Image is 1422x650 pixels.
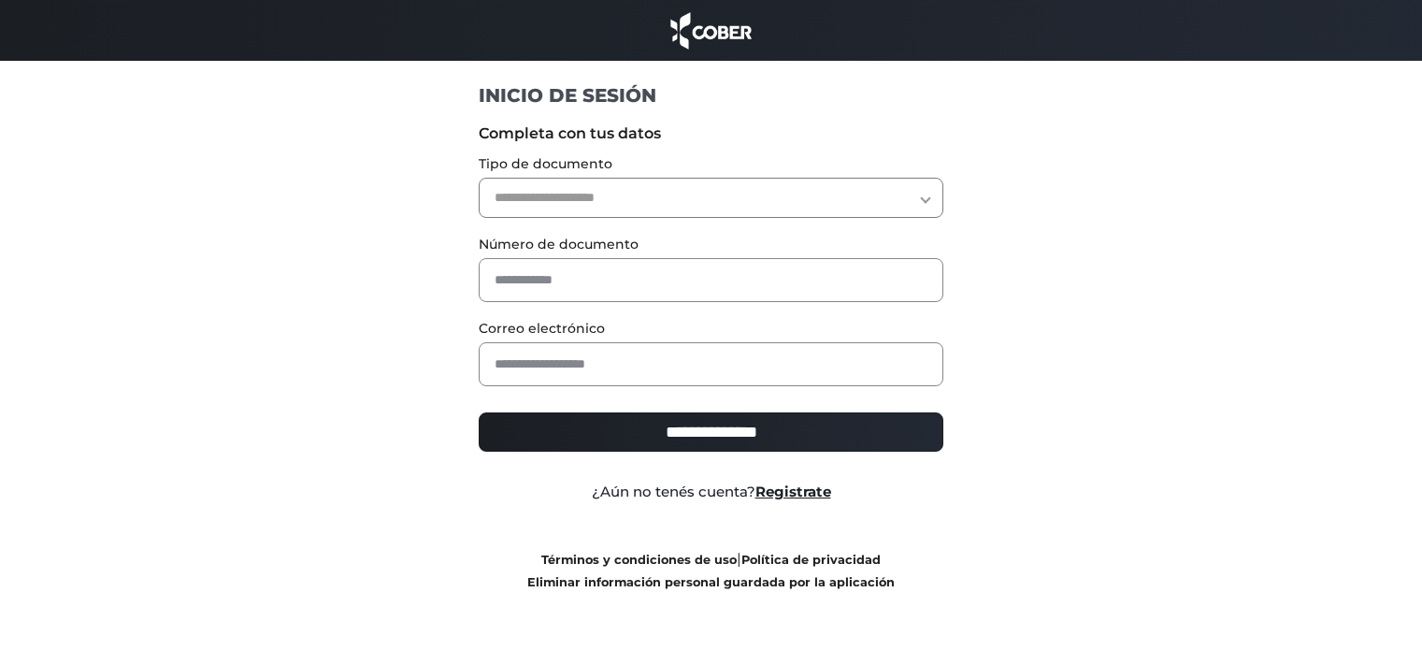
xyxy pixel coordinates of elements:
[527,575,895,589] a: Eliminar información personal guardada por la aplicación
[465,548,957,593] div: |
[479,154,943,174] label: Tipo de documento
[755,483,831,500] a: Registrate
[541,553,737,567] a: Términos y condiciones de uso
[479,319,943,339] label: Correo electrónico
[479,235,943,254] label: Número de documento
[479,123,943,145] label: Completa con tus datos
[666,9,757,51] img: cober_marca.png
[741,553,881,567] a: Política de privacidad
[479,83,943,108] h1: INICIO DE SESIÓN
[465,482,957,503] div: ¿Aún no tenés cuenta?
